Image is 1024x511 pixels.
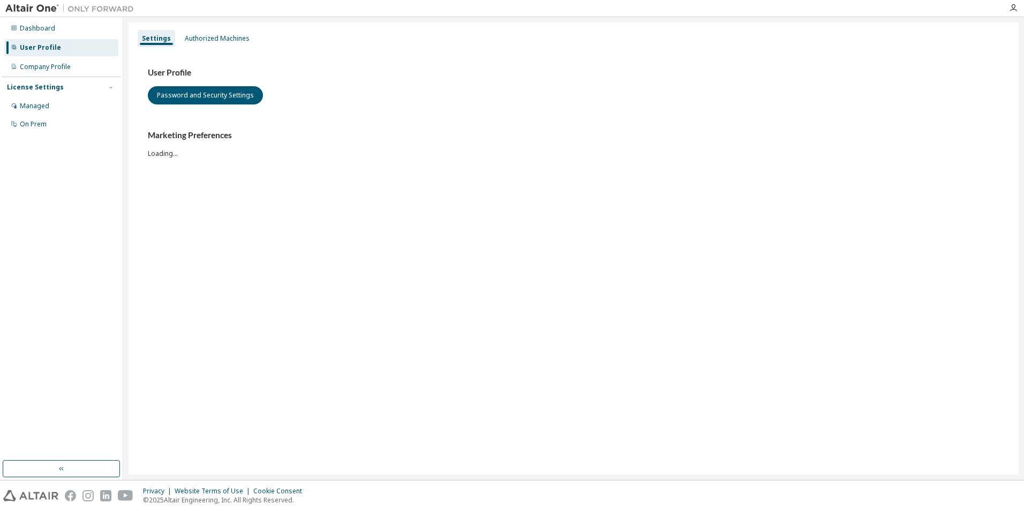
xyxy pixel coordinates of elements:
button: Password and Security Settings [148,86,263,104]
div: Privacy [143,487,175,495]
div: On Prem [20,120,47,129]
img: Altair One [5,3,139,14]
img: altair_logo.svg [3,490,58,501]
div: Company Profile [20,63,71,71]
div: Managed [20,102,49,110]
h3: Marketing Preferences [148,130,999,141]
img: youtube.svg [118,490,133,501]
img: linkedin.svg [100,490,111,501]
img: instagram.svg [82,490,94,501]
p: © 2025 Altair Engineering, Inc. All Rights Reserved. [143,495,308,505]
div: Cookie Consent [253,487,308,495]
h3: User Profile [148,67,999,78]
div: User Profile [20,43,61,52]
div: License Settings [7,83,64,92]
div: Settings [142,34,171,43]
img: facebook.svg [65,490,76,501]
div: Loading... [148,130,999,157]
div: Authorized Machines [185,34,250,43]
div: Website Terms of Use [175,487,253,495]
div: Dashboard [20,24,55,33]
